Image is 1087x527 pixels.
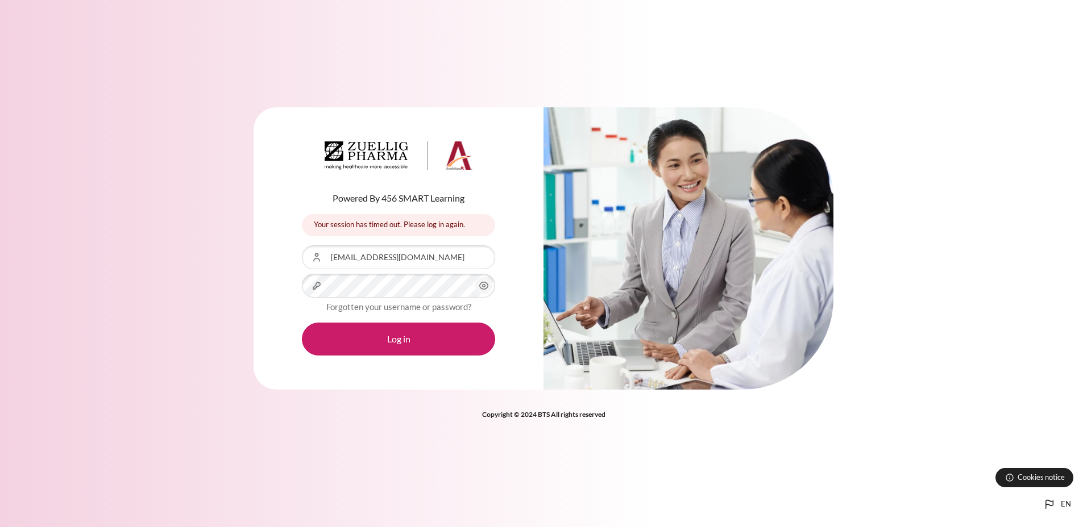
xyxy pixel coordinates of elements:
[482,410,605,419] strong: Copyright © 2024 BTS All rights reserved
[325,141,472,174] a: Architeck
[995,468,1073,487] button: Cookies notice
[302,323,495,355] button: Log in
[1038,493,1076,516] button: Languages
[326,302,471,312] a: Forgotten your username or password?
[302,245,495,269] input: Username or Email Address
[302,191,495,205] p: Powered By 456 SMART Learning
[1018,472,1065,483] span: Cookies notice
[1061,499,1071,510] span: en
[325,141,472,170] img: Architeck
[302,214,495,236] div: Your session has timed out. Please log in again.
